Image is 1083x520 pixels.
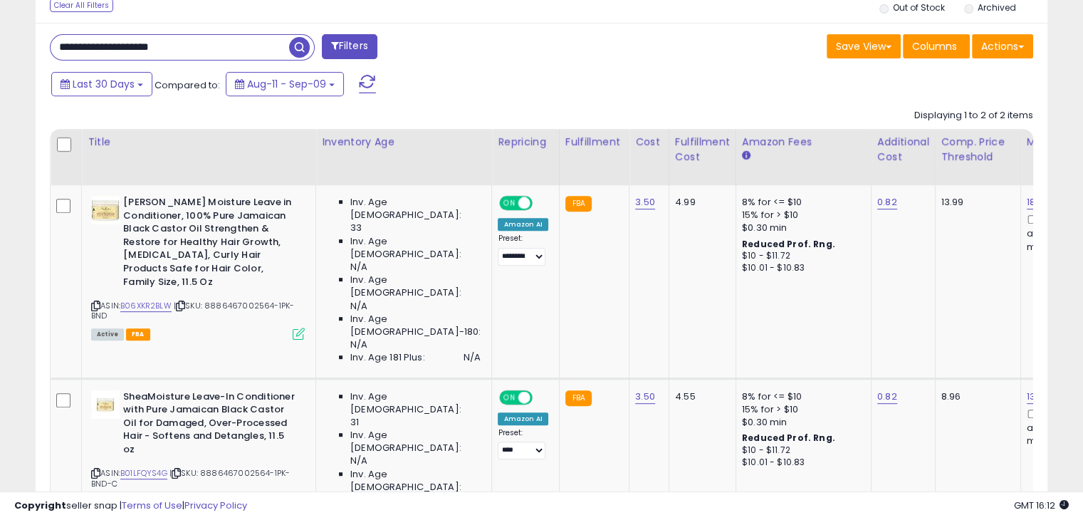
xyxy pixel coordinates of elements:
small: Amazon Fees. [742,150,750,162]
span: Inv. Age 181 Plus: [350,351,425,364]
span: Compared to: [155,78,220,92]
div: $0.30 min [742,416,860,429]
span: OFF [530,391,553,403]
label: Out of Stock [893,1,945,14]
a: Terms of Use [122,499,182,512]
img: 41f+7pfhqIL._SL40_.jpg [91,196,120,224]
div: Title [88,135,310,150]
label: Archived [977,1,1015,14]
span: 31 [350,416,359,429]
div: 8% for <= $10 [742,390,860,403]
div: $10.01 - $10.83 [742,457,860,469]
span: | SKU: 8886467002564-1PK-BND-C [91,467,290,489]
div: Preset: [498,428,548,460]
small: FBA [565,196,592,212]
b: Reduced Prof. Rng. [742,238,835,250]
button: Save View [827,34,901,58]
div: Fulfillment [565,135,623,150]
div: 8.96 [941,390,1010,403]
span: ON [501,197,519,209]
span: N/A [350,338,367,351]
span: Last 30 Days [73,77,135,91]
span: ON [501,391,519,403]
div: Preset: [498,234,548,266]
span: Inv. Age [DEMOGRAPHIC_DATA]: [350,274,481,299]
span: Inv. Age [DEMOGRAPHIC_DATA]: [350,196,481,222]
a: B06XKR2BLW [120,300,172,312]
span: N/A [350,454,367,467]
span: Inv. Age [DEMOGRAPHIC_DATA]: [350,429,481,454]
b: Reduced Prof. Rng. [742,432,835,444]
b: SheaMoisture Leave-In Conditioner with Pure Jamaican Black Castor Oil for Damaged, Over-Processed... [123,390,296,460]
div: 15% for > $10 [742,209,860,222]
div: Additional Cost [877,135,929,165]
div: seller snap | | [14,499,247,513]
button: Last 30 Days [51,72,152,96]
img: 31J-bYV0lPL._SL40_.jpg [91,390,120,419]
span: Inv. Age [DEMOGRAPHIC_DATA]: [350,468,481,494]
div: 8% for <= $10 [742,196,860,209]
div: Comp. Price Threshold [941,135,1015,165]
span: Inv. Age [DEMOGRAPHIC_DATA]: [350,235,481,261]
div: ASIN: [91,196,305,338]
div: $0.30 min [742,222,860,234]
span: OFF [530,197,553,209]
a: 13.04 [1027,390,1050,404]
span: | SKU: 8886467002564-1PK-BND [91,300,294,321]
div: 4.55 [675,390,725,403]
span: All listings currently available for purchase on Amazon [91,328,124,340]
span: N/A [350,261,367,274]
span: Inv. Age [DEMOGRAPHIC_DATA]: [350,390,481,416]
div: Displaying 1 to 2 of 2 items [914,109,1033,123]
div: Inventory Age [322,135,486,150]
div: 4.99 [675,196,725,209]
a: 0.82 [877,390,897,404]
span: N/A [464,351,481,364]
div: Repricing [498,135,553,150]
div: $10.01 - $10.83 [742,262,860,274]
div: $10 - $11.72 [742,444,860,457]
div: 13.99 [941,196,1010,209]
div: 15% for > $10 [742,403,860,416]
span: 2025-10-10 16:12 GMT [1014,499,1069,512]
a: 3.50 [635,195,655,209]
span: Inv. Age [DEMOGRAPHIC_DATA]-180: [350,313,481,338]
a: Privacy Policy [184,499,247,512]
span: FBA [126,328,150,340]
span: 33 [350,222,362,234]
button: Aug-11 - Sep-09 [226,72,344,96]
strong: Copyright [14,499,66,512]
div: Amazon AI [498,412,548,425]
small: FBA [565,390,592,406]
div: Fulfillment Cost [675,135,730,165]
div: $10 - $11.72 [742,250,860,262]
a: 0.82 [877,195,897,209]
div: Amazon AI [498,218,548,231]
a: B01LFQYS4G [120,467,167,479]
b: [PERSON_NAME] Moisture Leave in Conditioner, 100% Pure Jamaican Black Castor Oil Strengthen & Res... [123,196,296,292]
a: 3.50 [635,390,655,404]
a: 18.50 [1027,195,1050,209]
button: Actions [972,34,1033,58]
button: Columns [903,34,970,58]
span: Aug-11 - Sep-09 [247,77,326,91]
span: N/A [350,300,367,313]
div: Cost [635,135,663,150]
button: Filters [322,34,377,59]
span: Columns [912,39,957,53]
div: Amazon Fees [742,135,865,150]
